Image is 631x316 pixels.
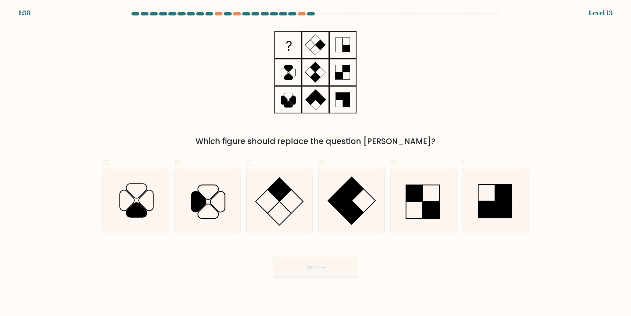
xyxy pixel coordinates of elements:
[462,156,466,168] span: f.
[246,156,253,168] span: c.
[106,135,525,147] div: Which figure should replace the question [PERSON_NAME]?
[18,8,31,18] div: 1:58
[318,156,326,168] span: d.
[390,156,397,168] span: e.
[103,156,110,168] span: a.
[175,156,182,168] span: b.
[273,257,358,278] button: Next
[589,8,613,18] div: Level 13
